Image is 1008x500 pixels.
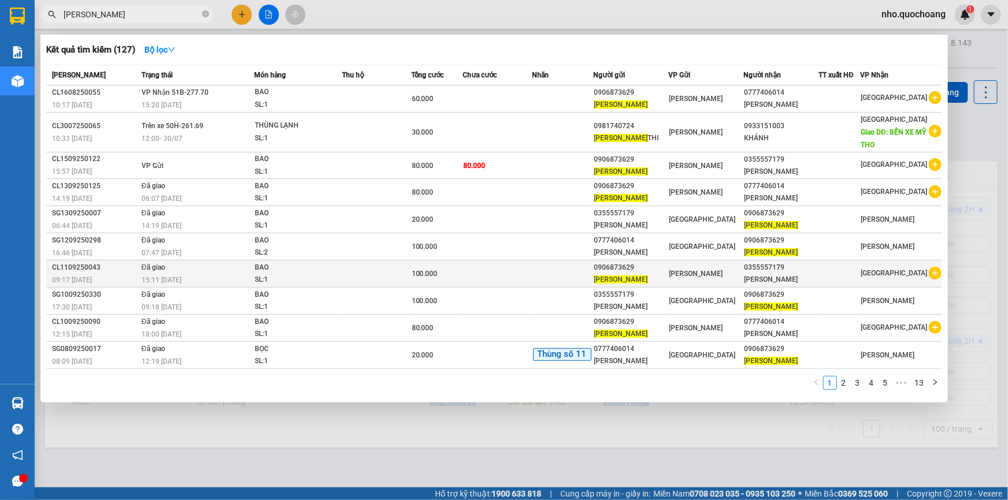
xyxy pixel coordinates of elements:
[52,180,138,192] div: CL1309250125
[745,99,819,111] div: [PERSON_NAME]
[52,316,138,328] div: CL1009250090
[255,234,341,247] div: BAO
[928,376,942,390] li: Next Page
[819,71,854,79] span: TT xuất HĐ
[52,343,138,355] div: SG0809250017
[412,324,434,332] span: 80.000
[929,91,942,104] span: plus-circle
[52,120,138,132] div: CL3007250065
[745,289,819,301] div: 0906873629
[52,195,92,203] span: 14:19 [DATE]
[12,450,23,461] span: notification
[879,376,892,389] a: 5
[52,234,138,247] div: SG1209250298
[255,132,341,145] div: SL: 1
[64,8,200,21] input: Tìm tên, số ĐT hoặc mã đơn
[851,376,865,390] li: 3
[12,424,23,435] span: question-circle
[411,71,444,79] span: Tổng cước
[52,330,92,338] span: 12:15 [DATE]
[142,162,163,170] span: VP Gửi
[12,476,23,487] span: message
[52,357,92,365] span: 08:09 [DATE]
[52,101,92,109] span: 10:17 [DATE]
[594,247,668,259] div: [PERSON_NAME]
[255,192,341,205] div: SL: 1
[594,180,668,192] div: 0906873629
[342,71,364,79] span: Thu hộ
[594,301,668,313] div: [PERSON_NAME]
[142,135,183,143] span: 12:00 - 30/07
[669,215,736,223] span: [GEOGRAPHIC_DATA]
[594,262,668,274] div: 0906873629
[865,376,879,390] li: 4
[412,128,434,136] span: 30.000
[745,248,798,256] span: [PERSON_NAME]
[255,180,341,193] div: BAO
[813,379,820,386] span: left
[255,274,341,286] div: SL: 1
[255,355,341,368] div: SL: 1
[669,351,736,359] span: [GEOGRAPHIC_DATA]
[52,249,92,257] span: 16:46 [DATE]
[932,379,939,386] span: right
[745,132,819,144] div: KHÁNH
[255,120,341,132] div: THÙNG LẠNH
[745,357,798,365] span: [PERSON_NAME]
[745,328,819,340] div: [PERSON_NAME]
[142,209,165,217] span: Đã giao
[594,132,668,144] div: THI
[142,195,181,203] span: 06:07 [DATE]
[861,94,927,102] span: [GEOGRAPHIC_DATA]
[255,153,341,166] div: BAO
[255,301,341,314] div: SL: 1
[861,351,914,359] span: [PERSON_NAME]
[594,207,668,219] div: 0355557179
[861,242,914,251] span: [PERSON_NAME]
[255,247,341,259] div: SL: 2
[838,376,850,389] a: 2
[412,215,434,223] span: 20.000
[594,275,648,283] span: [PERSON_NAME]
[142,88,209,96] span: VP Nhận 51B-277.70
[911,376,928,390] li: 13
[744,71,782,79] span: Người nhận
[142,318,165,326] span: Đã giao
[255,343,341,356] div: BỌC
[412,270,438,278] span: 100.000
[12,397,24,409] img: warehouse-icon
[254,71,286,79] span: Món hàng
[669,270,723,278] span: [PERSON_NAME]
[52,289,138,301] div: SG1009250330
[929,267,942,279] span: plus-circle
[52,87,138,99] div: CL1608250055
[463,71,497,79] span: Chưa cước
[594,154,668,166] div: 0906873629
[745,192,819,204] div: [PERSON_NAME]
[929,158,942,171] span: plus-circle
[412,188,434,196] span: 80.000
[142,101,181,109] span: 15:20 [DATE]
[142,357,181,365] span: 12:19 [DATE]
[745,120,819,132] div: 0933151003
[594,355,668,367] div: [PERSON_NAME]
[255,289,341,301] div: BAO
[142,71,173,79] span: Trạng thái
[669,71,691,79] span: VP Gửi
[745,166,819,178] div: [PERSON_NAME]
[879,376,892,390] li: 5
[865,376,878,389] a: 4
[892,376,911,390] span: •••
[929,321,942,334] span: plus-circle
[594,219,668,232] div: [PERSON_NAME]
[809,376,823,390] button: left
[594,234,668,247] div: 0777406014
[594,330,648,338] span: [PERSON_NAME]
[928,376,942,390] button: right
[594,71,626,79] span: Người gửi
[142,290,165,298] span: Đã giao
[745,262,819,274] div: 0355557179
[745,207,819,219] div: 0906873629
[255,207,341,220] div: BAO
[669,188,723,196] span: [PERSON_NAME]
